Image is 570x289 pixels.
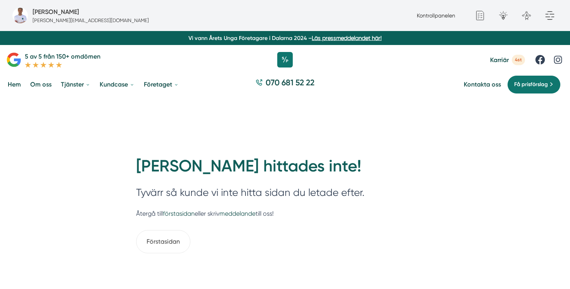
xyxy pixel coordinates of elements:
[59,74,92,94] a: Tjänster
[464,81,501,88] a: Kontakta oss
[29,74,53,94] a: Om oss
[507,75,561,94] a: Få prisförslag
[136,155,364,184] h1: [PERSON_NAME] hittades inte!
[12,8,28,23] img: foretagsbild-pa-smartproduktion-en-webbyraer-i-dalarnas-lan.png
[136,201,364,218] p: Återgå till eller skriv till oss!
[312,35,382,41] a: Läs pressmeddelandet här!
[490,55,525,65] a: Karriär 4st
[3,34,567,42] p: Vi vann Årets Unga Företagare i Dalarna 2024 –
[490,56,509,64] span: Karriär
[266,77,314,88] span: 070 681 52 22
[252,77,318,92] a: 070 681 52 22
[219,210,256,217] a: meddelande
[25,52,100,61] p: 5 av 5 från 150+ omdömen
[33,7,79,17] h5: Administratör
[514,80,548,89] span: Få prisförslag
[512,55,525,65] span: 4st
[98,74,136,94] a: Kundcase
[142,74,180,94] a: Företaget
[417,12,455,19] a: Kontrollpanelen
[6,74,22,94] a: Hem
[136,230,190,253] a: Förstasidan
[33,17,149,24] p: [PERSON_NAME][EMAIL_ADDRESS][DOMAIN_NAME]
[136,188,364,197] p: Tyvärr så kunde vi inte hitta sidan du letade efter.
[163,210,195,217] a: förstasidan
